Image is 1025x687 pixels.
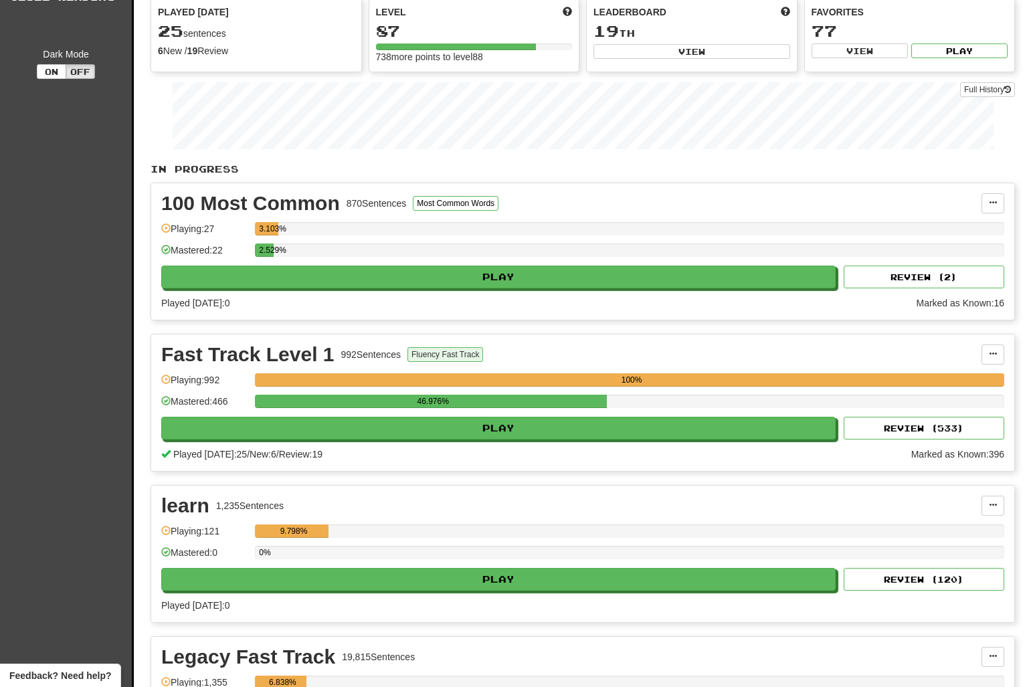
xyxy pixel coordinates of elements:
div: Favorites [812,5,1008,19]
div: Legacy Fast Track [161,647,335,667]
button: Play [161,417,836,439]
button: Play [161,568,836,591]
button: Review (120) [844,568,1004,591]
div: 3.103% [259,222,278,235]
span: New: 6 [250,449,276,460]
div: 870 Sentences [347,197,407,210]
div: Mastered: 0 [161,546,248,568]
span: Open feedback widget [9,669,111,682]
button: Most Common Words [413,196,498,211]
div: 100 Most Common [161,193,340,213]
div: 19,815 Sentences [342,650,415,664]
a: Full History [960,82,1015,97]
div: learn [161,496,209,516]
div: Mastered: 466 [161,395,248,417]
div: Marked as Known: 396 [911,448,1004,461]
span: 25 [158,21,183,40]
button: Off [66,64,95,79]
div: Playing: 992 [161,373,248,395]
div: 2.529% [259,243,274,257]
p: In Progress [151,163,1015,176]
button: Review (2) [844,266,1004,288]
strong: 19 [187,45,198,56]
span: This week in points, UTC [781,5,790,19]
button: On [37,64,66,79]
span: Review: 19 [279,449,322,460]
div: 9.798% [259,524,328,538]
div: 1,235 Sentences [216,499,284,512]
div: New / Review [158,44,355,58]
span: Played [DATE]: 25 [173,449,247,460]
button: Play [911,43,1008,58]
span: 19 [593,21,619,40]
button: View [812,43,908,58]
div: 738 more points to level 88 [376,50,573,64]
button: Review (533) [844,417,1004,439]
span: Level [376,5,406,19]
button: View [593,44,790,59]
div: th [593,23,790,40]
div: Dark Mode [10,47,122,61]
strong: 6 [158,45,163,56]
div: 992 Sentences [341,348,401,361]
div: sentences [158,23,355,40]
button: Play [161,266,836,288]
span: Played [DATE] [158,5,229,19]
div: 87 [376,23,573,39]
span: Leaderboard [593,5,666,19]
div: 77 [812,23,1008,39]
div: 46.976% [259,395,607,408]
div: Playing: 27 [161,222,248,244]
span: Played [DATE]: 0 [161,298,229,308]
span: Score more points to level up [563,5,572,19]
div: Mastered: 22 [161,243,248,266]
div: 100% [259,373,1004,387]
span: / [247,449,250,460]
div: Marked as Known: 16 [916,296,1004,310]
span: Played [DATE]: 0 [161,600,229,611]
span: / [276,449,279,460]
div: Playing: 121 [161,524,248,547]
div: Fast Track Level 1 [161,345,335,365]
button: Fluency Fast Track [407,347,483,362]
